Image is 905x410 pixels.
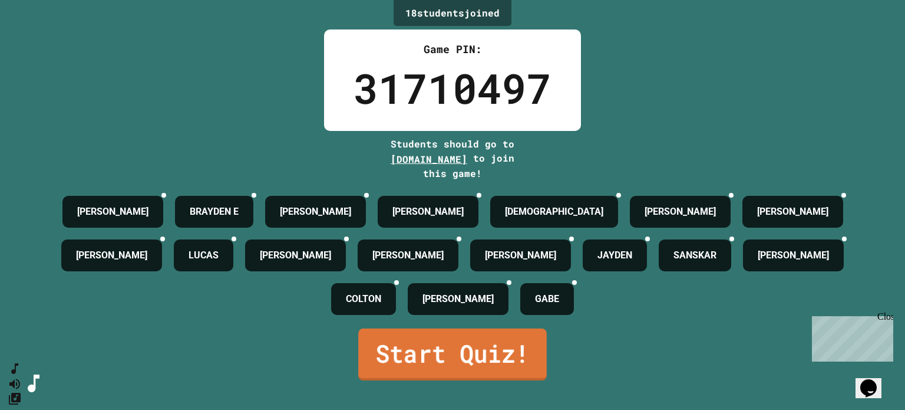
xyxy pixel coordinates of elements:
[856,363,893,398] iframe: chat widget
[391,153,467,165] span: [DOMAIN_NAME]
[807,311,893,362] iframe: chat widget
[485,248,556,263] h4: [PERSON_NAME]
[645,205,716,219] h4: [PERSON_NAME]
[189,248,219,263] h4: LUCAS
[379,137,526,181] div: Students should go to to join this game!
[505,205,603,219] h4: [DEMOGRAPHIC_DATA]
[280,205,351,219] h4: [PERSON_NAME]
[5,5,81,75] div: Chat with us now!Close
[354,57,551,119] div: 31710497
[8,391,22,406] button: Change Music
[354,41,551,57] div: Game PIN:
[76,248,147,263] h4: [PERSON_NAME]
[673,248,716,263] h4: SANSKAR
[8,376,22,391] button: Mute music
[758,248,829,263] h4: [PERSON_NAME]
[392,205,464,219] h4: [PERSON_NAME]
[372,248,444,263] h4: [PERSON_NAME]
[190,205,239,219] h4: BRAYDEN E
[535,292,559,306] h4: GABE
[260,248,331,263] h4: [PERSON_NAME]
[597,248,632,263] h4: JAYDEN
[422,292,494,306] h4: [PERSON_NAME]
[358,329,547,381] a: Start Quiz!
[8,362,22,376] button: SpeedDial basic example
[77,205,148,219] h4: [PERSON_NAME]
[757,205,828,219] h4: [PERSON_NAME]
[346,292,381,306] h4: COLTON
